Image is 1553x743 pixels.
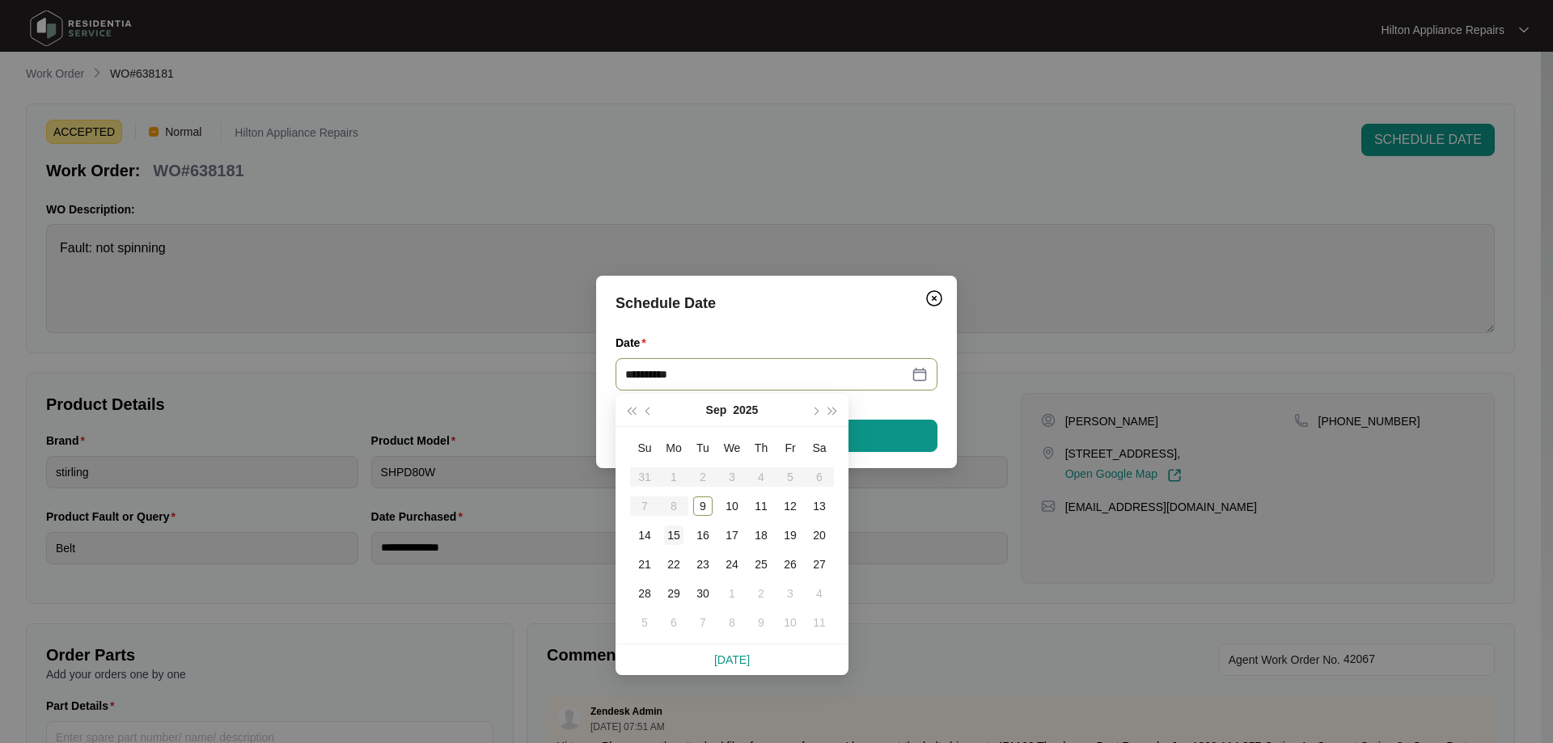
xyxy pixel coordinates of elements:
[635,555,654,574] div: 21
[717,521,747,550] td: 2025-09-17
[805,521,834,550] td: 2025-09-20
[805,579,834,608] td: 2025-10-04
[616,292,937,315] div: Schedule Date
[747,579,776,608] td: 2025-10-02
[722,613,742,632] div: 8
[688,579,717,608] td: 2025-09-30
[717,550,747,579] td: 2025-09-24
[635,584,654,603] div: 28
[805,608,834,637] td: 2025-10-11
[810,526,829,545] div: 20
[664,584,683,603] div: 29
[688,492,717,521] td: 2025-09-09
[630,433,659,462] th: Su
[664,555,683,574] div: 22
[659,433,688,462] th: Mo
[659,608,688,637] td: 2025-10-06
[722,555,742,574] div: 24
[717,492,747,521] td: 2025-09-10
[805,550,834,579] td: 2025-09-27
[688,550,717,579] td: 2025-09-23
[625,365,908,383] input: Date
[805,492,834,521] td: 2025-09-13
[776,550,805,579] td: 2025-09-26
[776,521,805,550] td: 2025-09-19
[659,550,688,579] td: 2025-09-22
[693,526,713,545] div: 16
[722,584,742,603] div: 1
[688,433,717,462] th: Tu
[751,526,771,545] div: 18
[751,555,771,574] div: 25
[722,496,742,516] div: 10
[693,613,713,632] div: 7
[630,521,659,550] td: 2025-09-14
[781,496,800,516] div: 12
[630,579,659,608] td: 2025-09-28
[717,608,747,637] td: 2025-10-08
[781,555,800,574] div: 26
[781,526,800,545] div: 19
[776,492,805,521] td: 2025-09-12
[688,608,717,637] td: 2025-10-07
[659,521,688,550] td: 2025-09-15
[714,653,750,666] a: [DATE]
[717,579,747,608] td: 2025-10-01
[781,584,800,603] div: 3
[747,433,776,462] th: Th
[722,526,742,545] div: 17
[747,521,776,550] td: 2025-09-18
[635,526,654,545] div: 14
[925,289,944,308] img: closeCircle
[776,608,805,637] td: 2025-10-10
[733,394,758,426] button: 2025
[635,613,654,632] div: 5
[810,584,829,603] div: 4
[659,579,688,608] td: 2025-09-29
[810,555,829,574] div: 27
[693,496,713,516] div: 9
[776,433,805,462] th: Fr
[717,433,747,462] th: We
[747,492,776,521] td: 2025-09-11
[776,579,805,608] td: 2025-10-03
[810,613,829,632] div: 11
[810,496,829,516] div: 13
[751,496,771,516] div: 11
[747,550,776,579] td: 2025-09-25
[688,521,717,550] td: 2025-09-16
[616,335,653,351] label: Date
[630,550,659,579] td: 2025-09-21
[921,285,947,311] button: Close
[751,613,771,632] div: 9
[693,584,713,603] div: 30
[693,555,713,574] div: 23
[751,584,771,603] div: 2
[781,613,800,632] div: 10
[664,613,683,632] div: 6
[630,608,659,637] td: 2025-10-05
[664,526,683,545] div: 15
[805,433,834,462] th: Sa
[747,608,776,637] td: 2025-10-09
[706,394,727,426] button: Sep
